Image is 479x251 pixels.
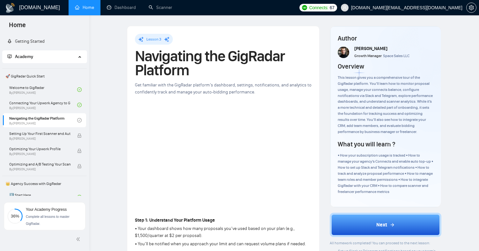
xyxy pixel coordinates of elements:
[7,214,23,218] span: 36%
[7,54,33,59] span: Academy
[338,140,395,149] h4: What you will learn ?
[4,20,31,34] span: Home
[135,82,312,95] span: Get familiar with the GigRadar platform’s dashboard, settings, notifications, and analytics to co...
[135,240,312,247] p: • You’ll be notified when you approach your limit and can request volume plans if needed.
[2,35,87,48] li: Getting Started
[338,152,433,195] p: • How your subscription usage is tracked • How to manage your agency’s Connects and enable auto t...
[135,49,312,77] h1: Navigating the GigRadar Platform
[135,218,215,223] strong: Step 1: Understand Your Platform Usage
[9,137,70,141] span: By [PERSON_NAME]
[76,236,82,242] span: double-left
[354,54,382,58] span: Growth Manager
[9,152,70,156] span: By [PERSON_NAME]
[9,130,70,137] span: Setting Up Your First Scanner and Auto-Bidder
[9,190,77,204] a: 1️⃣ Start Here
[9,98,77,112] a: Connecting Your Upwork Agency to GigRadarBy[PERSON_NAME]
[9,146,70,152] span: Optimizing Your Upwork Profile
[3,70,86,83] span: 🚀 GigRadar Quick Start
[135,225,312,239] p: • Your dashboard shows how many proposals you’ve used based on your plan (e.g., $1,500/quarter at...
[77,103,82,107] span: check-circle
[26,215,70,225] span: Complete all lessons to master GigRadar.
[9,83,77,97] a: Welcome to GigRadarBy[PERSON_NAME]
[77,195,82,199] span: check-circle
[383,54,409,58] span: Space Sales LLC
[26,207,67,212] span: Your Academy Progress
[466,5,476,10] a: setting
[146,37,161,41] span: Lesson 3
[77,118,82,122] span: check-circle
[77,133,82,138] span: lock
[15,54,33,59] span: Academy
[149,5,172,10] a: searchScanner
[302,5,307,10] img: upwork-logo.png
[107,5,136,10] a: dashboardDashboard
[330,213,441,237] button: Next
[376,221,387,229] span: Next
[330,241,430,245] span: All homework completed! You can proceed to the next lesson:
[309,4,328,11] span: Connects:
[3,177,86,190] span: 👑 Agency Success with GigRadar
[343,5,347,10] span: user
[338,34,433,43] h4: Author
[7,54,12,59] span: fund-projection-screen
[338,47,349,58] img: vlad-t.jpg
[354,46,387,51] span: [PERSON_NAME]
[77,149,82,153] span: lock
[338,75,433,135] p: This lesson gives you a comprehensive tour of the GigRadar platform. You’ll learn how to monitor ...
[338,62,364,71] h4: Overview
[9,167,70,171] span: By [PERSON_NAME]
[330,4,335,11] span: 67
[77,164,82,168] span: lock
[9,113,77,127] a: Navigating the GigRadar PlatformBy[PERSON_NAME]
[9,161,70,167] span: Optimizing and A/B Testing Your Scanner for Better Results
[466,3,476,13] button: setting
[7,39,45,44] a: rocketGetting Started
[75,5,94,10] a: homeHome
[5,3,15,13] img: logo
[77,87,82,92] span: check-circle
